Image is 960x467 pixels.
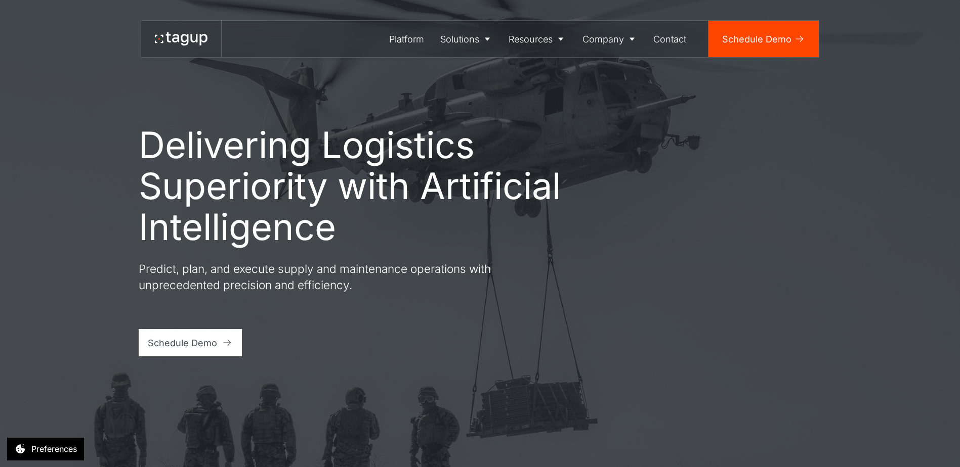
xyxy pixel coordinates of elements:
div: Schedule Demo [148,336,217,350]
h1: Delivering Logistics Superiority with Artificial Intelligence [139,124,564,247]
a: Company [574,21,646,57]
p: Predict, plan, and execute supply and maintenance operations with unprecedented precision and eff... [139,261,503,293]
div: Solutions [440,32,479,46]
div: Preferences [31,443,77,455]
a: Platform [382,21,433,57]
div: Resources [509,32,553,46]
a: Solutions [432,21,501,57]
a: Resources [501,21,575,57]
div: Platform [389,32,424,46]
div: Contact [653,32,686,46]
a: Contact [646,21,695,57]
div: Company [582,32,624,46]
div: Schedule Demo [722,32,791,46]
a: Schedule Demo [139,329,242,356]
a: Schedule Demo [708,21,819,57]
